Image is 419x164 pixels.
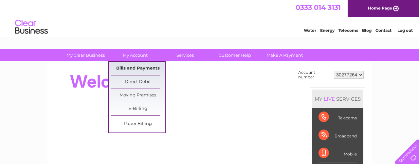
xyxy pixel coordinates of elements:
a: Paper Billing [111,117,165,131]
div: Mobile [319,144,357,162]
a: Blog [362,28,372,33]
a: Direct Debit [111,75,165,89]
a: My Account [108,49,162,61]
a: Telecoms [338,28,358,33]
a: Customer Help [208,49,262,61]
div: MY SERVICES [312,90,363,108]
a: E-Billing [111,102,165,115]
a: Log out [397,28,413,33]
a: Moving Premises [111,89,165,102]
a: 0333 014 3131 [296,3,341,11]
div: Broadband [319,126,357,144]
a: Services [158,49,212,61]
a: Bills and Payments [111,62,165,75]
a: Make A Payment [258,49,312,61]
img: logo.png [15,17,48,37]
td: Account number [297,69,332,81]
div: Clear Business is a trading name of Verastar Limited (registered in [GEOGRAPHIC_DATA] No. 3667643... [55,4,365,32]
a: Water [304,28,316,33]
div: LIVE [322,96,336,102]
a: Contact [375,28,392,33]
a: Energy [320,28,335,33]
a: My Clear Business [59,49,113,61]
div: Telecoms [319,108,357,126]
